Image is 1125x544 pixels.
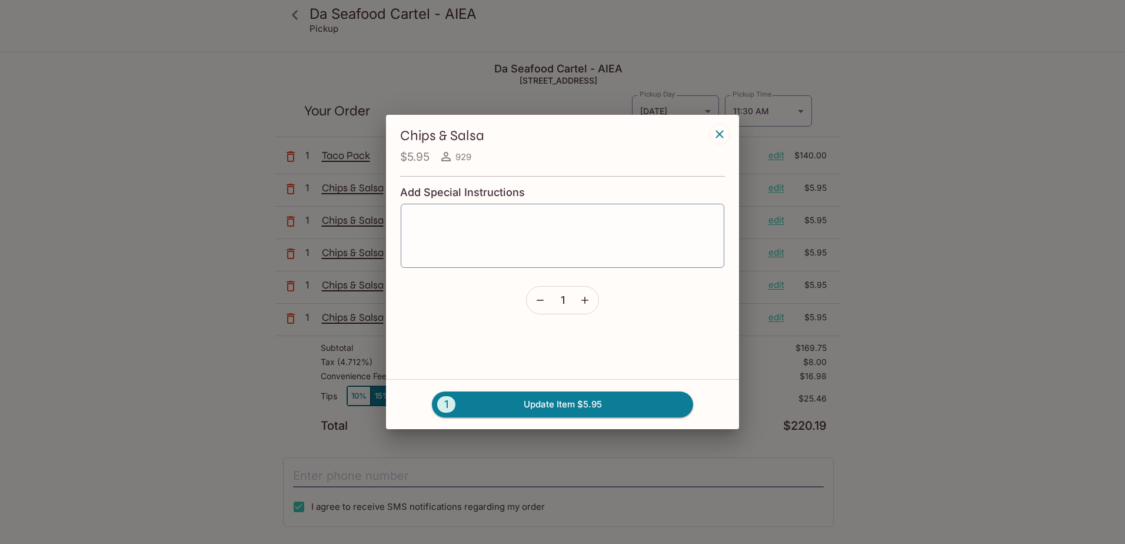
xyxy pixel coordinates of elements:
[437,396,455,413] span: 1
[455,151,471,162] span: 929
[432,392,693,417] button: 1Update Item $5.95
[561,294,565,307] span: 1
[400,186,725,199] h4: Add Special Instructions
[400,150,430,164] h4: $5.95
[400,127,706,145] h3: Chips & Salsa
